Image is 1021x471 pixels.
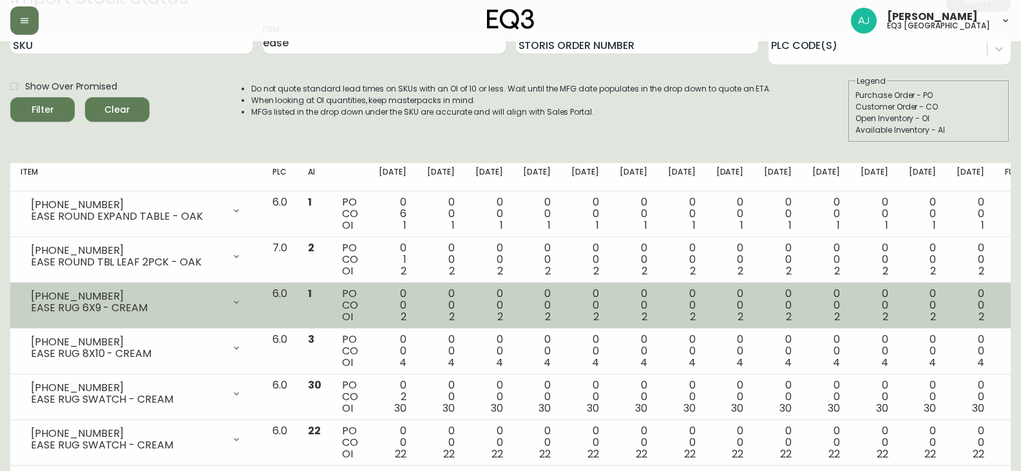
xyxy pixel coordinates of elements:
div: 0 0 [861,380,888,414]
div: EASE RUG SWATCH - CREAM [31,394,224,405]
div: 0 0 [620,334,647,369]
div: 0 0 [861,242,888,277]
div: 0 0 [620,380,647,414]
span: 2 [930,264,936,278]
span: 30 [683,401,696,416]
div: 0 6 [379,197,406,231]
span: 4 [833,355,840,370]
span: 30 [876,401,888,416]
span: 30 [394,401,406,416]
span: 1 [308,286,312,301]
div: 0 0 [571,334,599,369]
span: 1 [740,218,743,233]
div: 0 0 [861,197,888,231]
th: [DATE] [513,163,561,191]
td: 6.0 [262,283,298,329]
div: 0 0 [764,380,792,414]
span: [PERSON_NAME] [887,12,978,22]
div: 0 0 [475,380,503,414]
span: 1 [837,218,840,233]
div: [PHONE_NUMBER]EASE ROUND EXPAND TABLE - OAK [21,197,252,225]
span: 2 [786,309,792,324]
span: 22 [973,447,984,461]
div: 0 0 [668,334,696,369]
div: 0 0 [668,288,696,323]
span: 2 [545,309,551,324]
div: 0 0 [909,197,937,231]
span: 2 [642,309,647,324]
div: [PHONE_NUMBER]EASE RUG SWATCH - CREAM [21,425,252,454]
div: [PHONE_NUMBER] [31,245,224,256]
span: 2 [786,264,792,278]
span: 4 [592,355,599,370]
div: 0 0 [668,425,696,460]
div: 0 0 [620,425,647,460]
div: 0 0 [716,197,744,231]
div: 0 0 [475,242,503,277]
span: 2 [401,309,406,324]
div: 0 0 [812,197,840,231]
div: 0 0 [475,425,503,460]
div: [PHONE_NUMBER] [31,199,224,211]
span: 22 [828,447,840,461]
div: 0 0 [571,425,599,460]
span: 2 [978,309,984,324]
span: 22 [443,447,455,461]
span: 2 [883,264,888,278]
span: 4 [785,355,792,370]
div: 0 0 [668,197,696,231]
div: PO CO [342,380,358,414]
div: 0 0 [379,334,406,369]
div: 0 0 [812,334,840,369]
span: 2 [738,309,743,324]
div: 0 0 [909,380,937,414]
div: Purchase Order - PO [855,90,1002,101]
span: 2 [834,309,840,324]
div: [PHONE_NUMBER]EASE ROUND TBL LEAF 2PCK - OAK [21,242,252,271]
li: When looking at OI quantities, keep masterpacks in mind. [251,95,772,106]
div: 0 0 [861,334,888,369]
div: 0 0 [427,380,455,414]
span: 4 [448,355,455,370]
span: 2 [497,309,503,324]
div: 0 0 [668,242,696,277]
div: 0 0 [957,242,984,277]
div: 0 0 [861,425,888,460]
div: 0 0 [909,288,937,323]
span: 4 [881,355,888,370]
span: 2 [497,264,503,278]
div: 0 0 [716,334,744,369]
div: [PHONE_NUMBER] [31,428,224,439]
div: 0 0 [523,380,551,414]
span: 2 [738,264,743,278]
th: [DATE] [658,163,706,191]
div: 0 0 [523,197,551,231]
div: 0 0 [764,288,792,323]
span: 2 [690,264,696,278]
span: 2 [593,264,599,278]
span: 22 [780,447,792,461]
span: OI [342,447,353,461]
th: [DATE] [850,163,899,191]
span: 22 [732,447,743,461]
div: [PHONE_NUMBER] [31,291,224,302]
span: OI [342,401,353,416]
div: EASE ROUND TBL LEAF 2PCK - OAK [31,256,224,268]
span: 22 [491,447,503,461]
span: 2 [690,309,696,324]
span: 1 [452,218,455,233]
td: 6.0 [262,374,298,420]
span: 22 [587,447,599,461]
div: [PHONE_NUMBER]EASE RUG 8X10 - CREAM [21,334,252,362]
div: 0 0 [379,288,406,323]
span: 1 [981,218,984,233]
th: PLC [262,163,298,191]
span: 30 [443,401,455,416]
td: 7.0 [262,237,298,283]
span: OI [342,355,353,370]
td: 6.0 [262,329,298,374]
span: 1 [933,218,936,233]
span: 3 [308,332,314,347]
div: 0 0 [716,242,744,277]
span: 2 [834,264,840,278]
